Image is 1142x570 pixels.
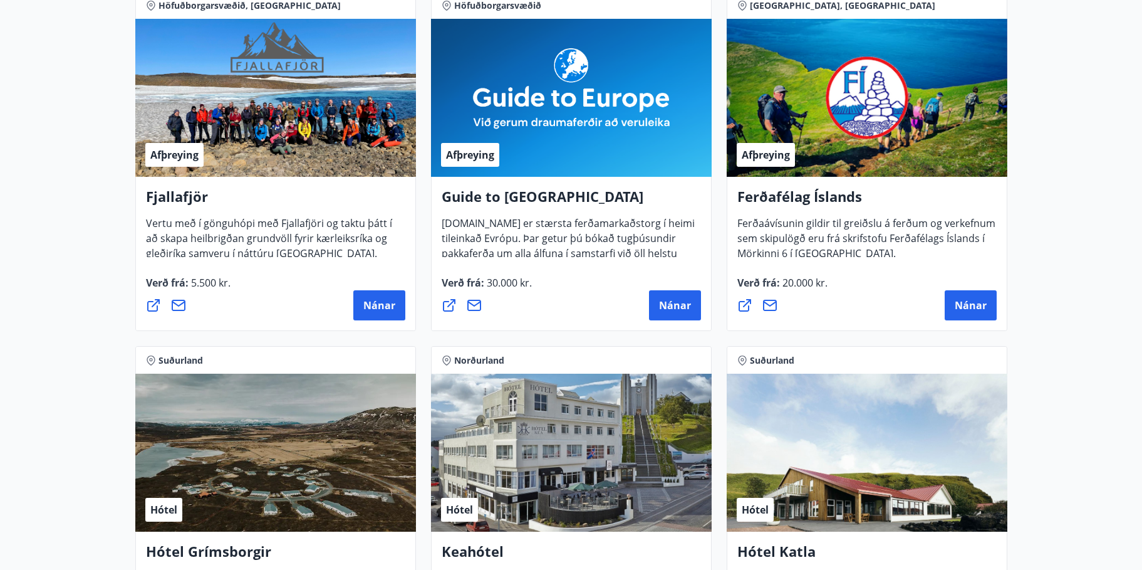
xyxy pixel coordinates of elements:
span: Hótel [446,503,473,517]
span: Ferðaávísunin gildir til greiðslu á ferðum og verkefnum sem skipulögð eru frá skrifstofu Ferðafél... [737,216,995,270]
span: Hótel [150,503,177,517]
span: Verð frá : [442,276,532,300]
span: Afþreying [742,148,790,162]
span: Afþreying [446,148,494,162]
span: Verð frá : [146,276,231,300]
span: Suðurland [158,354,203,367]
span: Hótel [742,503,769,517]
span: 30.000 kr. [484,276,532,290]
span: Afþreying [150,148,199,162]
span: [DOMAIN_NAME] er stærsta ferðamarkaðstorg í heimi tileinkað Evrópu. Þar getur þú bókað tugþúsundi... [442,216,695,300]
span: Vertu með í gönguhópi með Fjallafjöri og taktu þátt í að skapa heilbrigðan grundvöll fyrir kærlei... [146,216,392,270]
button: Nánar [353,290,405,320]
span: 20.000 kr. [780,276,828,290]
h4: Ferðafélag Íslands [737,187,997,216]
span: Nánar [363,298,395,312]
h4: Fjallafjör [146,187,405,216]
h4: Guide to [GEOGRAPHIC_DATA] [442,187,701,216]
span: Verð frá : [737,276,828,300]
button: Nánar [945,290,997,320]
button: Nánar [649,290,701,320]
span: Nánar [659,298,691,312]
span: Norðurland [454,354,504,367]
span: Nánar [955,298,987,312]
span: 5.500 kr. [189,276,231,290]
span: Suðurland [750,354,794,367]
